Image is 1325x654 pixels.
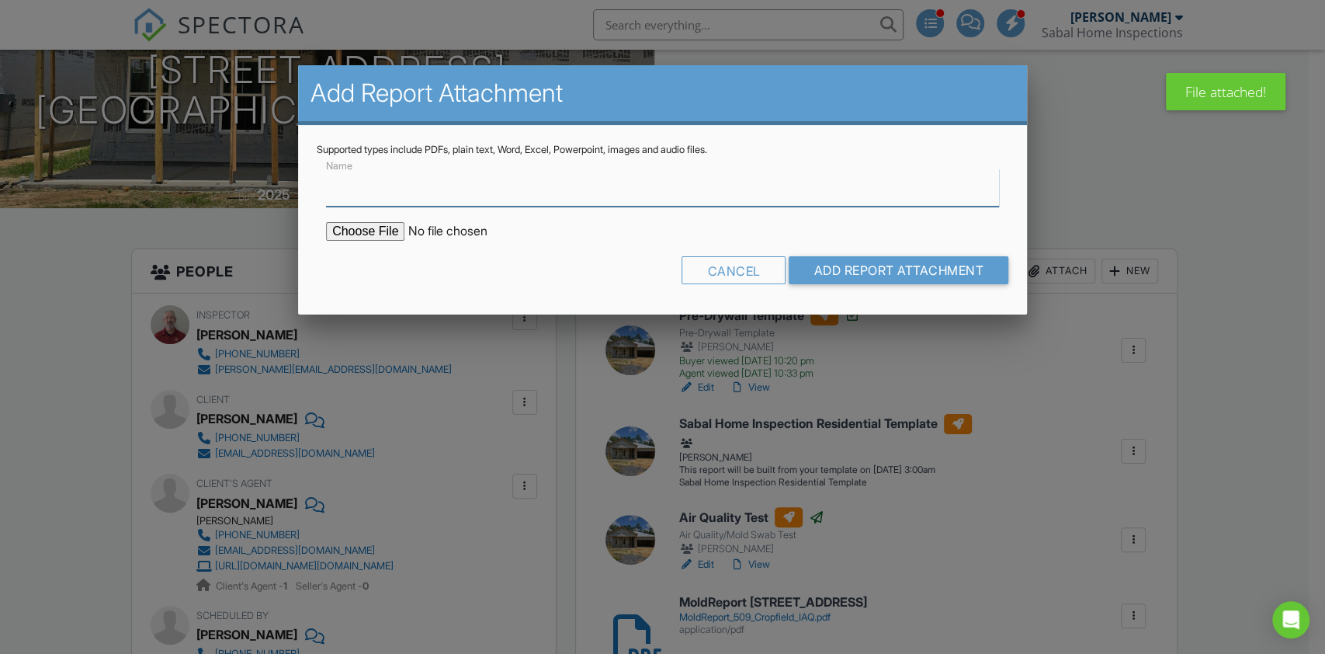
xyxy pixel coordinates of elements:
[789,256,1008,284] input: Add Report Attachment
[326,159,352,173] label: Name
[317,144,1008,156] div: Supported types include PDFs, plain text, Word, Excel, Powerpoint, images and audio files.
[1166,73,1285,110] div: File attached!
[310,78,1015,109] h2: Add Report Attachment
[682,256,786,284] div: Cancel
[1272,601,1309,638] div: Open Intercom Messenger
